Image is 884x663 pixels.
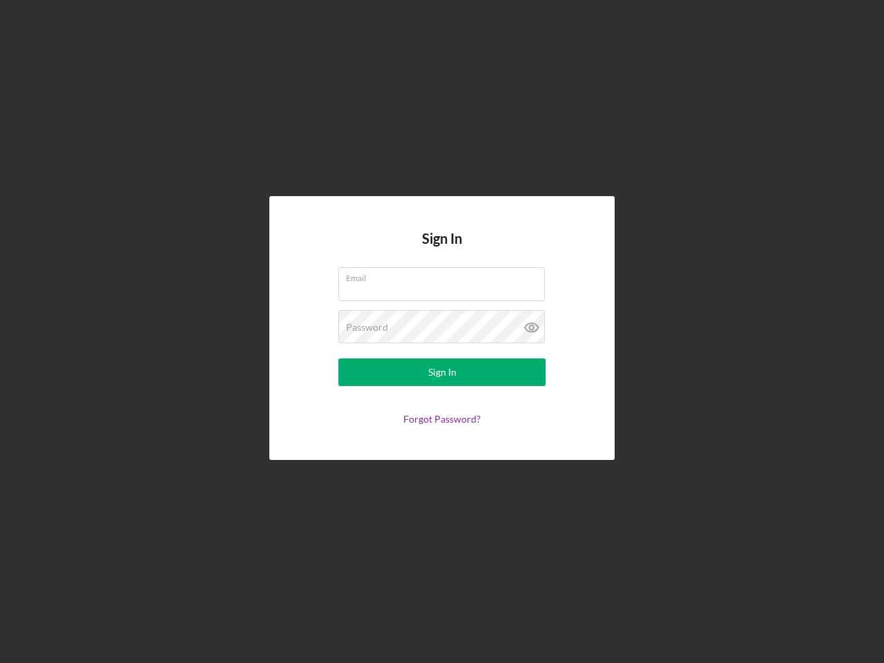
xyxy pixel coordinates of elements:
button: Sign In [338,358,546,386]
h4: Sign In [422,231,462,267]
a: Forgot Password? [403,413,481,425]
div: Sign In [428,358,457,386]
label: Email [346,268,545,283]
label: Password [346,322,388,333]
